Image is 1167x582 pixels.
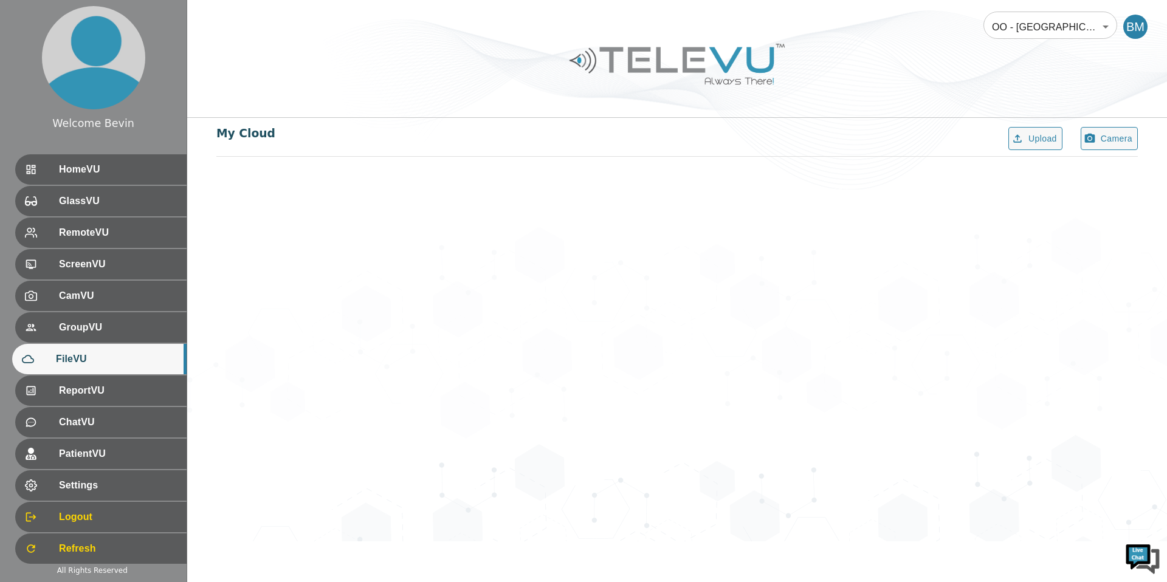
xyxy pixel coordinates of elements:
[59,447,177,461] span: PatientVU
[42,6,145,109] img: profile.png
[15,439,187,469] div: PatientVU
[15,375,187,406] div: ReportVU
[52,115,134,131] div: Welcome Bevin
[568,39,787,89] img: Logo
[59,415,177,430] span: ChatVU
[59,478,177,493] span: Settings
[15,502,187,532] div: Logout
[15,249,187,279] div: ScreenVU
[59,289,177,303] span: CamVU
[15,407,187,437] div: ChatVU
[59,541,177,556] span: Refresh
[216,125,275,142] div: My Cloud
[59,194,177,208] span: GlassVU
[15,186,187,216] div: GlassVU
[59,510,177,524] span: Logout
[15,281,187,311] div: CamVU
[1008,127,1062,151] button: Upload
[59,225,177,240] span: RemoteVU
[1081,127,1138,151] button: Camera
[983,10,1117,44] div: OO - [GEOGRAPHIC_DATA] - [PERSON_NAME]
[15,312,187,343] div: GroupVU
[15,533,187,564] div: Refresh
[1124,539,1161,576] img: Chat Widget
[56,352,177,366] span: FileVU
[59,383,177,398] span: ReportVU
[59,320,177,335] span: GroupVU
[15,154,187,185] div: HomeVU
[12,344,187,374] div: FileVU
[15,470,187,501] div: Settings
[59,162,177,177] span: HomeVU
[15,217,187,248] div: RemoteVU
[1123,15,1148,39] div: BM
[59,257,177,272] span: ScreenVU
